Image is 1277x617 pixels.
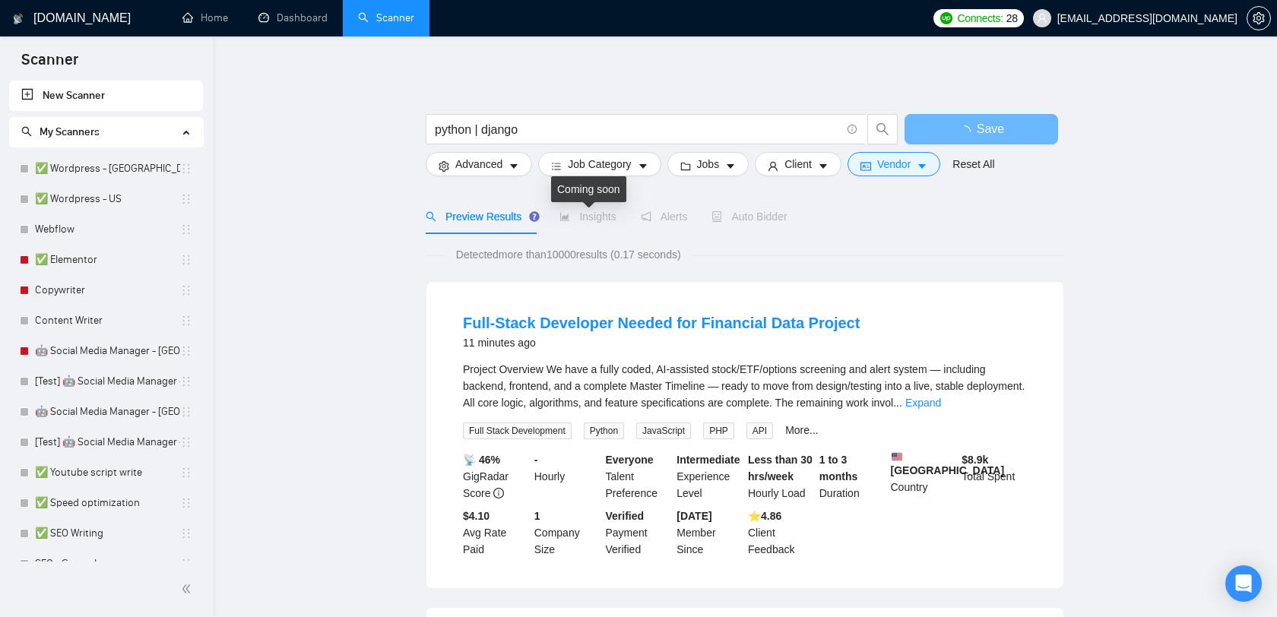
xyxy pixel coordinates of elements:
a: homeHome [182,11,228,24]
span: Vendor [877,156,911,172]
span: holder [180,163,192,175]
span: Save [977,119,1004,138]
img: 🇺🇸 [892,451,902,462]
b: Everyone [606,454,654,466]
a: Webflow [35,214,180,245]
span: search [21,126,32,137]
img: upwork-logo.png [940,12,952,24]
span: robot [711,211,722,222]
b: $4.10 [463,510,490,522]
div: Client Feedback [745,508,816,558]
button: Save [905,114,1058,144]
div: Member Since [673,508,745,558]
span: holder [180,254,192,266]
span: holder [180,406,192,418]
span: JavaScript [636,422,691,439]
b: Intermediate [677,454,740,466]
b: 1 [534,510,540,522]
span: Jobs [697,156,720,172]
button: setting [1247,6,1271,30]
div: Project Overview We have a fully coded, AI-assisted stock/ETF/options screening and alert system ... [463,361,1027,411]
b: 1 to 3 months [819,454,858,483]
div: Coming soon [551,176,626,202]
a: Content Writer [35,305,180,336]
span: PHP [703,422,734,439]
li: ✅ Youtube script write [9,457,203,488]
button: folderJobscaret-down [667,152,749,176]
a: ✅ Youtube script write [35,457,180,488]
li: ✅ Wordpress - Europe [9,153,203,184]
a: searchScanner [358,11,414,24]
li: ✅ SEO Writing [9,518,203,549]
a: Reset All [952,156,994,172]
div: Tooltip anchor [528,210,541,223]
span: My Scanners [21,125,100,138]
button: settingAdvancedcaret-down [426,152,532,176]
b: Verified [606,510,645,522]
span: loading [959,125,977,138]
a: ✅ Speed optimization [35,488,180,518]
span: user [768,160,778,172]
span: 28 [1006,10,1018,27]
span: Scanner [9,49,90,81]
span: holder [180,223,192,236]
a: ✅ Elementor [35,245,180,275]
span: ... [893,397,902,409]
a: 🤖 Social Media Manager - [GEOGRAPHIC_DATA] [35,336,180,366]
div: Total Spent [959,451,1030,502]
span: holder [180,497,192,509]
li: 🤖 Social Media Manager - Europe [9,336,203,366]
span: setting [439,160,449,172]
li: [Test] 🤖 Social Media Manager - Europe [9,366,203,397]
a: setting [1247,12,1271,24]
a: ✅ Wordpress - US [35,184,180,214]
a: Expand [905,397,941,409]
span: notification [641,211,651,222]
span: Insights [559,210,616,223]
span: folder [680,160,691,172]
li: Copywriter [9,275,203,305]
div: Payment Verified [603,508,674,558]
div: Duration [816,451,888,502]
a: More... [785,424,819,436]
b: [DATE] [677,510,711,522]
span: Job Category [568,156,631,172]
li: Webflow [9,214,203,245]
li: Content Writer [9,305,203,336]
a: [Test] 🤖 Social Media Manager - [GEOGRAPHIC_DATA] [35,427,180,457]
span: holder [180,315,192,327]
span: search [868,122,897,136]
span: Auto Bidder [711,210,787,223]
span: holder [180,527,192,539]
span: Advanced [455,156,502,172]
span: caret-down [725,160,736,172]
button: barsJob Categorycaret-down [538,152,661,176]
a: Copywriter [35,275,180,305]
span: Python [584,422,624,439]
span: holder [180,375,192,388]
li: New Scanner [9,81,203,111]
span: API [746,422,773,439]
a: [Test] 🤖 Social Media Manager - [GEOGRAPHIC_DATA] [35,366,180,397]
span: caret-down [509,160,519,172]
input: Search Freelance Jobs... [435,120,841,139]
span: setting [1247,12,1270,24]
a: New Scanner [21,81,191,111]
img: logo [13,7,24,31]
a: SEO - General [35,549,180,579]
li: ✅ Wordpress - US [9,184,203,214]
li: [Test] 🤖 Social Media Manager - America [9,427,203,457]
span: caret-down [638,160,648,172]
span: Full Stack Development [463,422,572,439]
div: Hourly Load [745,451,816,502]
span: Detected more than 10000 results (0.17 seconds) [445,246,692,263]
span: caret-down [917,160,927,172]
li: SEO - General [9,549,203,579]
span: info-circle [848,125,857,134]
span: holder [180,193,192,205]
a: Full-Stack Developer Needed for Financial Data Project [463,315,860,331]
span: holder [180,436,192,448]
b: - [534,454,538,466]
span: bars [551,160,562,172]
div: Open Intercom Messenger [1225,565,1262,602]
